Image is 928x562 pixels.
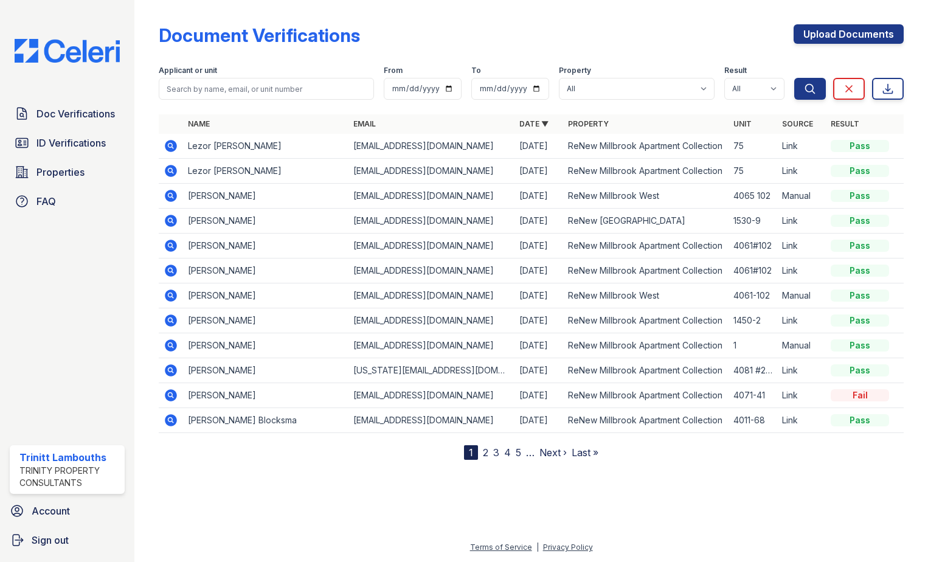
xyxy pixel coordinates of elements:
td: 75 [729,159,777,184]
td: [DATE] [514,408,563,433]
a: Properties [10,160,125,184]
td: [PERSON_NAME] [183,383,348,408]
td: [DATE] [514,358,563,383]
td: Link [777,358,826,383]
a: Upload Documents [794,24,904,44]
td: [PERSON_NAME] Blocksma [183,408,348,433]
a: 2 [483,446,488,459]
a: 4 [504,446,511,459]
td: 4061-102 [729,283,777,308]
span: Account [32,504,70,518]
td: Link [777,383,826,408]
div: Pass [831,290,889,302]
a: Account [5,499,130,523]
td: ReNew Millbrook West [563,283,729,308]
span: FAQ [36,194,56,209]
td: [DATE] [514,283,563,308]
a: Date ▼ [519,119,549,128]
td: Lezor [PERSON_NAME] [183,159,348,184]
td: [EMAIL_ADDRESS][DOMAIN_NAME] [348,283,514,308]
td: [DATE] [514,258,563,283]
td: [EMAIL_ADDRESS][DOMAIN_NAME] [348,308,514,333]
td: [DATE] [514,184,563,209]
td: [DATE] [514,383,563,408]
span: Sign out [32,533,69,547]
a: Privacy Policy [543,543,593,552]
td: [EMAIL_ADDRESS][DOMAIN_NAME] [348,258,514,283]
div: 1 [464,445,478,460]
td: [EMAIL_ADDRESS][DOMAIN_NAME] [348,383,514,408]
div: | [536,543,539,552]
td: Lezor [PERSON_NAME] [183,134,348,159]
div: Pass [831,190,889,202]
label: Result [724,66,747,75]
div: Pass [831,265,889,277]
td: Link [777,159,826,184]
label: Applicant or unit [159,66,217,75]
td: [PERSON_NAME] [183,283,348,308]
td: [PERSON_NAME] [183,184,348,209]
a: Result [831,119,859,128]
td: ReNew Millbrook Apartment Collection [563,134,729,159]
a: Last » [572,446,598,459]
div: Pass [831,165,889,177]
td: Manual [777,184,826,209]
td: [DATE] [514,234,563,258]
span: Doc Verifications [36,106,115,121]
td: [US_STATE][EMAIL_ADDRESS][DOMAIN_NAME] [348,358,514,383]
input: Search by name, email, or unit number [159,78,374,100]
div: Pass [831,240,889,252]
div: Pass [831,215,889,227]
td: ReNew [GEOGRAPHIC_DATA] [563,209,729,234]
a: Next › [539,446,567,459]
a: Property [568,119,609,128]
td: 4061#102 [729,234,777,258]
td: Link [777,134,826,159]
td: ReNew Millbrook Apartment Collection [563,308,729,333]
span: Properties [36,165,85,179]
img: CE_Logo_Blue-a8612792a0a2168367f1c8372b55b34899dd931a85d93a1a3d3e32e68fde9ad4.png [5,39,130,63]
a: 3 [493,446,499,459]
a: ID Verifications [10,131,125,155]
td: ReNew Millbrook Apartment Collection [563,358,729,383]
td: 4081 #204 [729,358,777,383]
span: ID Verifications [36,136,106,150]
td: Link [777,234,826,258]
div: Fail [831,389,889,401]
td: [DATE] [514,209,563,234]
td: [PERSON_NAME] [183,333,348,358]
label: Property [559,66,591,75]
div: Trinity Property Consultants [19,465,120,489]
div: Pass [831,339,889,352]
td: ReNew Millbrook Apartment Collection [563,408,729,433]
td: 1530-9 [729,209,777,234]
td: 1450-2 [729,308,777,333]
a: Name [188,119,210,128]
td: [PERSON_NAME] [183,258,348,283]
td: [DATE] [514,333,563,358]
td: [EMAIL_ADDRESS][DOMAIN_NAME] [348,234,514,258]
div: Pass [831,364,889,376]
a: Email [353,119,376,128]
a: Terms of Service [470,543,532,552]
a: 5 [516,446,521,459]
td: [PERSON_NAME] [183,209,348,234]
td: [DATE] [514,159,563,184]
td: [EMAIL_ADDRESS][DOMAIN_NAME] [348,408,514,433]
td: 1 [729,333,777,358]
div: Pass [831,314,889,327]
td: Manual [777,283,826,308]
td: ReNew Millbrook Apartment Collection [563,234,729,258]
td: ReNew Millbrook Apartment Collection [563,258,729,283]
td: [PERSON_NAME] [183,308,348,333]
a: Sign out [5,528,130,552]
td: ReNew Millbrook Apartment Collection [563,333,729,358]
td: Link [777,408,826,433]
td: [EMAIL_ADDRESS][DOMAIN_NAME] [348,184,514,209]
td: ReNew Millbrook Apartment Collection [563,383,729,408]
td: 4011-68 [729,408,777,433]
div: Document Verifications [159,24,360,46]
td: [DATE] [514,308,563,333]
td: Link [777,209,826,234]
